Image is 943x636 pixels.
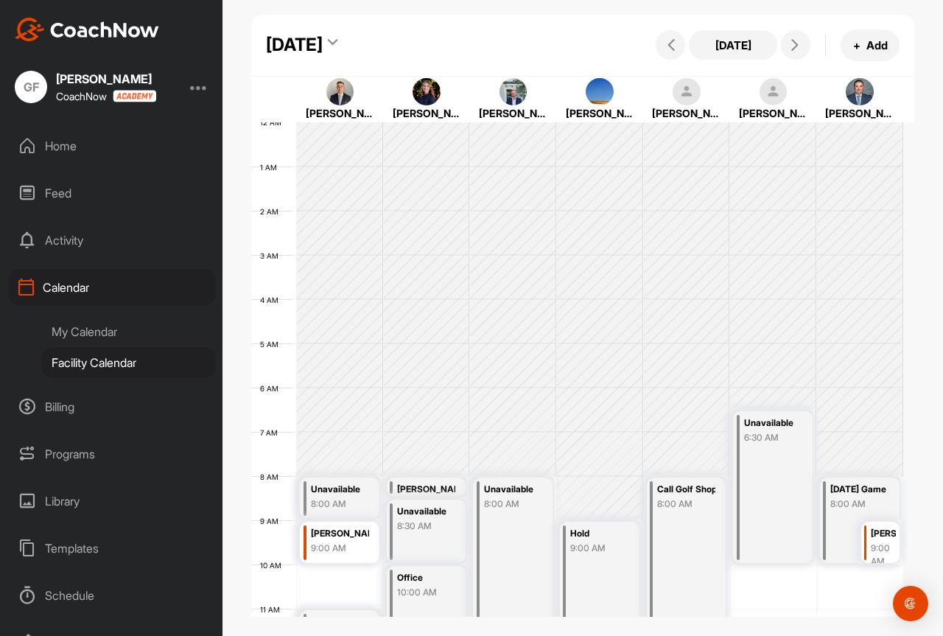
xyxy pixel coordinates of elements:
div: 2 AM [251,207,293,216]
div: Home [8,127,216,164]
div: [DATE] Game [830,481,888,498]
img: square_6c8f0e0a31fe28570eabc462bee4daaf.jpg [586,78,614,106]
img: square_446d4912c97095f53e069ee915ff1568.jpg [499,78,527,106]
div: [PERSON_NAME] [652,105,721,121]
img: square_default-ef6cabf814de5a2bf16c804365e32c732080f9872bdf737d349900a9daf73cf9.png [760,78,788,106]
img: CoachNow acadmey [113,90,156,102]
div: [PERSON_NAME] [56,73,156,85]
div: Unavailable [744,415,802,432]
img: square_2188944b32105364a078cb753be2f824.jpg [846,78,874,106]
div: [PERSON_NAME] [479,105,547,121]
div: [PERSON_NAME] [PERSON_NAME] [739,105,807,121]
div: Library [8,483,216,520]
div: [PERSON_NAME] [311,525,369,542]
div: 9:00 AM [570,542,628,555]
div: 8:00 AM [311,497,369,511]
div: Activity [8,222,216,259]
div: Facility Calendar [41,347,216,378]
div: 10 AM [251,561,296,570]
div: Office [397,570,455,587]
div: [PERSON_NAME] [871,525,896,542]
div: GF [15,71,47,103]
div: Schedule [8,577,216,614]
div: [PERSON_NAME] [306,105,374,121]
div: 1 AM [251,163,292,172]
div: Billing [8,388,216,425]
div: 12 AM [251,118,296,127]
div: [PERSON_NAME] [393,105,461,121]
div: Feed [8,175,216,212]
div: Open Intercom Messenger [893,586,928,621]
div: 4 AM [251,296,293,304]
img: square_default-ef6cabf814de5a2bf16c804365e32c732080f9872bdf737d349900a9daf73cf9.png [673,78,701,106]
div: Unavailable [311,481,369,498]
div: 8:00 AM [830,497,888,511]
div: 8 AM [251,472,293,481]
div: 6 AM [251,384,293,393]
div: 8:00 AM [657,497,715,511]
img: CoachNow [15,18,159,41]
div: 8:00 AM [484,497,542,511]
div: 8:30 AM [397,520,455,533]
div: Camp [311,614,369,631]
div: Call Golf Shop [PHONE_NUMBER] [657,481,715,498]
div: 11 AM [251,605,295,614]
div: 3 AM [251,251,293,260]
div: [PERSON_NAME] Tourn. [397,481,455,498]
div: Hold [570,525,628,542]
div: Calendar [8,269,216,306]
div: Unavailable [397,503,455,520]
div: 9:00 AM [311,542,369,555]
div: CoachNow [56,90,156,102]
span: + [853,38,860,53]
div: 10:00 AM [397,586,455,599]
div: [DATE] [266,32,323,58]
div: [PERSON_NAME] [825,105,894,121]
div: 6:30 AM [744,431,802,444]
button: +Add [841,29,900,61]
div: My Calendar [41,316,216,347]
div: 7 AM [251,428,292,437]
div: 9:00 AM [871,542,896,568]
div: Templates [8,530,216,567]
div: Unavailable [484,481,542,498]
div: 5 AM [251,340,293,349]
div: [PERSON_NAME] [566,105,634,121]
img: square_709eb04eea1884cdf60b346a360604b7.jpg [413,78,441,106]
div: Programs [8,436,216,472]
img: square_1cc27a374cabf7354932ba9b093d3e92.jpg [326,78,354,106]
button: [DATE] [689,30,777,60]
div: 9 AM [251,517,293,525]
